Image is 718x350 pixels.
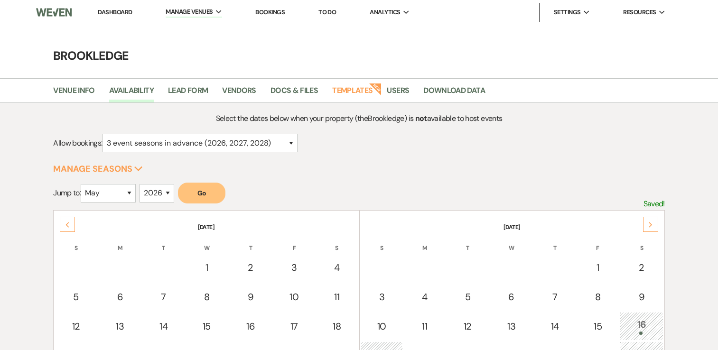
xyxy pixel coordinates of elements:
[423,84,485,102] a: Download Data
[98,232,142,252] th: M
[577,232,619,252] th: F
[321,260,353,275] div: 4
[55,232,97,252] th: S
[534,232,576,252] th: T
[190,290,223,304] div: 8
[55,212,357,231] th: [DATE]
[366,319,398,333] div: 10
[490,232,533,252] th: W
[168,84,208,102] a: Lead Form
[53,165,143,173] button: Manage Seasons
[130,112,588,125] p: Select the dates below when your property (the Brookledge ) is available to host events
[554,8,581,17] span: Settings
[625,260,658,275] div: 2
[255,8,285,16] a: Bookings
[582,260,614,275] div: 1
[582,290,614,304] div: 8
[178,183,225,203] button: Go
[279,260,310,275] div: 3
[279,290,310,304] div: 10
[53,188,81,198] span: Jump to:
[234,260,267,275] div: 2
[234,319,267,333] div: 16
[625,317,658,335] div: 16
[370,8,400,17] span: Analytics
[229,232,272,252] th: T
[321,290,353,304] div: 11
[103,319,137,333] div: 13
[361,212,663,231] th: [DATE]
[148,319,179,333] div: 14
[409,319,440,333] div: 11
[620,232,663,252] th: S
[539,319,570,333] div: 14
[415,113,427,123] strong: not
[409,290,440,304] div: 4
[366,290,398,304] div: 3
[369,82,382,95] strong: New
[316,232,358,252] th: S
[539,290,570,304] div: 7
[270,84,318,102] a: Docs & Files
[332,84,373,102] a: Templates
[148,290,179,304] div: 7
[451,319,483,333] div: 12
[446,232,488,252] th: T
[495,319,528,333] div: 13
[109,84,154,102] a: Availability
[643,198,665,210] p: Saved!
[279,319,310,333] div: 17
[53,84,95,102] a: Venue Info
[234,290,267,304] div: 9
[387,84,409,102] a: Users
[623,8,656,17] span: Resources
[318,8,336,16] a: To Do
[222,84,256,102] a: Vendors
[190,260,223,275] div: 1
[60,290,92,304] div: 5
[190,319,223,333] div: 15
[103,290,137,304] div: 6
[625,290,658,304] div: 9
[18,47,701,64] h4: Brookledge
[98,8,132,16] a: Dashboard
[143,232,185,252] th: T
[451,290,483,304] div: 5
[60,319,92,333] div: 12
[582,319,614,333] div: 15
[404,232,446,252] th: M
[361,232,403,252] th: S
[185,232,228,252] th: W
[166,7,213,17] span: Manage Venues
[53,138,102,148] span: Allow bookings:
[321,319,353,333] div: 18
[273,232,315,252] th: F
[36,2,72,22] img: Weven Logo
[495,290,528,304] div: 6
